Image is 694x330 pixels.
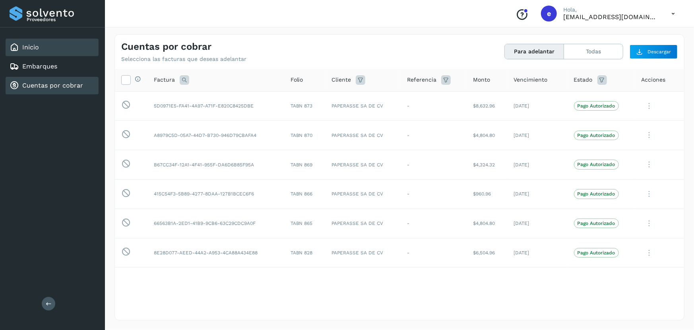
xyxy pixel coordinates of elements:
[467,150,507,180] td: $4,324.32
[325,179,401,209] td: PAPERASSE SA DE CV
[284,91,325,121] td: TABN 873
[467,121,507,150] td: $4,804.80
[507,121,567,150] td: [DATE]
[574,76,593,84] span: Estado
[147,179,284,209] td: 415C54F3-5B89-4277-8DAA-127B1BCEC6F6
[401,179,467,209] td: -
[6,39,99,56] div: Inicio
[401,238,467,268] td: -
[22,62,57,70] a: Embarques
[291,76,303,84] span: Folio
[578,250,615,256] p: Pago Autorizado
[467,91,507,121] td: $8,632.96
[284,121,325,150] td: TABN 870
[147,121,284,150] td: A8979C5D-05A7-44D7-B730-946D79CBAFA4
[473,76,490,84] span: Monto
[6,77,99,94] div: Cuentas por cobrar
[27,17,95,22] p: Proveedores
[325,238,401,268] td: PAPERASSE SA DE CV
[467,179,507,209] td: $960.96
[147,238,284,268] td: 8E28D077-AEED-44A2-A953-4CA88A434E88
[507,209,567,238] td: [DATE]
[563,13,659,21] p: ebenezer5009@gmail.com
[578,191,615,197] p: Pago Autorizado
[401,150,467,180] td: -
[467,209,507,238] td: $4,804.80
[647,48,671,55] span: Descargar
[401,91,467,121] td: -
[578,221,615,226] p: Pago Autorizado
[467,238,507,268] td: $6,504.96
[507,238,567,268] td: [DATE]
[578,162,615,167] p: Pago Autorizado
[578,133,615,138] p: Pago Autorizado
[401,209,467,238] td: -
[147,150,284,180] td: B67CC34F-12A1-4F41-955F-DA6D6B85F95A
[147,91,284,121] td: 5D0971E5-FA41-4A97-A71F-E820C8425DBE
[121,41,211,53] h4: Cuentas por cobrar
[507,150,567,180] td: [DATE]
[22,43,39,51] a: Inicio
[284,150,325,180] td: TABN 869
[325,91,401,121] td: PAPERASSE SA DE CV
[325,150,401,180] td: PAPERASSE SA DE CV
[578,103,615,109] p: Pago Autorizado
[563,6,659,13] p: Hola,
[325,121,401,150] td: PAPERASSE SA DE CV
[507,179,567,209] td: [DATE]
[121,56,246,62] p: Selecciona las facturas que deseas adelantar
[284,179,325,209] td: TABN 866
[284,238,325,268] td: TABN 828
[507,91,567,121] td: [DATE]
[401,121,467,150] td: -
[505,44,564,59] button: Para adelantar
[630,45,678,59] button: Descargar
[284,209,325,238] td: TABN 865
[642,76,666,84] span: Acciones
[514,76,547,84] span: Vencimiento
[154,76,175,84] span: Factura
[331,76,351,84] span: Cliente
[22,82,83,89] a: Cuentas por cobrar
[564,44,623,59] button: Todas
[407,76,436,84] span: Referencia
[325,209,401,238] td: PAPERASSE SA DE CV
[147,209,284,238] td: 66563B1A-2ED1-41B9-9CB6-63C29CDC9A0F
[6,58,99,75] div: Embarques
